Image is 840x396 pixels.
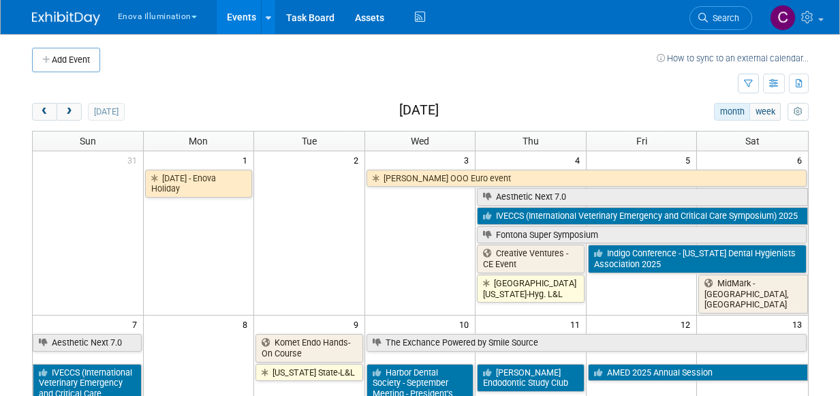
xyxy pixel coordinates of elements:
span: Wed [411,136,429,147]
button: myCustomButton [788,103,808,121]
span: 4 [574,151,586,168]
a: Komet Endo Hands-On Course [255,334,363,362]
span: 5 [684,151,696,168]
button: prev [32,103,57,121]
button: Add Event [32,48,100,72]
span: 8 [241,316,253,333]
span: 13 [791,316,808,333]
a: [PERSON_NAME] OOO Euro event [367,170,807,187]
span: 12 [679,316,696,333]
a: Aesthetic Next 7.0 [477,188,807,206]
span: 10 [458,316,475,333]
span: 2 [352,151,364,168]
a: How to sync to an external calendar... [657,53,809,63]
span: 11 [569,316,586,333]
span: Sun [80,136,96,147]
a: Creative Ventures - CE Event [477,245,585,273]
a: [PERSON_NAME] Endodontic Study Club [477,364,585,392]
a: IVECCS (International Veterinary Emergency and Critical Care Symposium) 2025 [477,207,807,225]
span: 7 [131,316,143,333]
span: 31 [126,151,143,168]
span: Search [708,13,739,23]
img: Coley McClendon [770,5,796,31]
span: Tue [302,136,317,147]
span: Sat [745,136,760,147]
span: Mon [189,136,208,147]
span: Thu [523,136,539,147]
span: 1 [241,151,253,168]
h2: [DATE] [399,103,439,118]
a: The Exchance Powered by Smile Source [367,334,807,352]
img: ExhibitDay [32,12,100,25]
a: [GEOGRAPHIC_DATA][US_STATE]-Hyg. L&L [477,275,585,303]
a: Indigo Conference - [US_STATE] Dental Hygienists Association 2025 [588,245,807,273]
a: Fontona Super Symposium [477,226,806,244]
a: [DATE] - Enova Holiday [145,170,253,198]
button: month [714,103,750,121]
a: [US_STATE] State-L&L [255,364,363,382]
a: Search [689,6,752,30]
span: 9 [352,316,364,333]
i: Personalize Calendar [794,108,803,117]
button: [DATE] [88,103,124,121]
span: Fri [636,136,647,147]
span: 6 [796,151,808,168]
button: next [57,103,82,121]
a: Aesthetic Next 7.0 [33,334,142,352]
span: 3 [463,151,475,168]
a: MidMark - [GEOGRAPHIC_DATA], [GEOGRAPHIC_DATA] [698,275,807,314]
a: AMED 2025 Annual Session [588,364,808,382]
button: week [749,103,781,121]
